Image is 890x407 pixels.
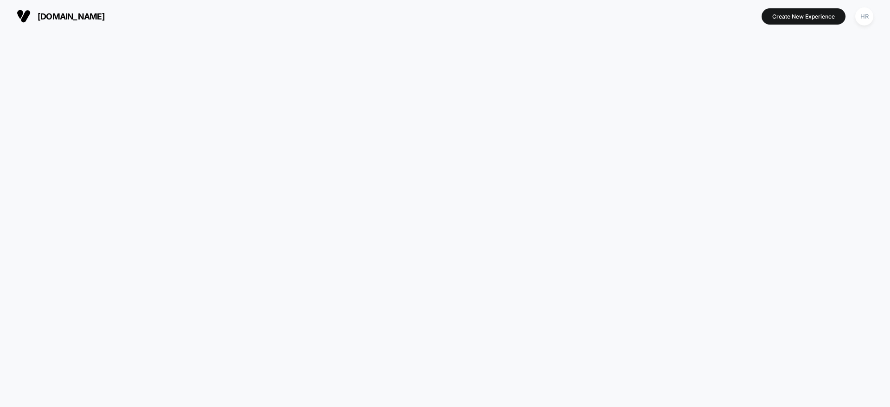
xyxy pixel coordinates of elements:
button: HR [852,7,876,26]
span: [DOMAIN_NAME] [38,12,105,21]
img: Visually logo [17,9,31,23]
button: Create New Experience [762,8,845,25]
button: [DOMAIN_NAME] [14,9,108,24]
div: HR [855,7,873,25]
